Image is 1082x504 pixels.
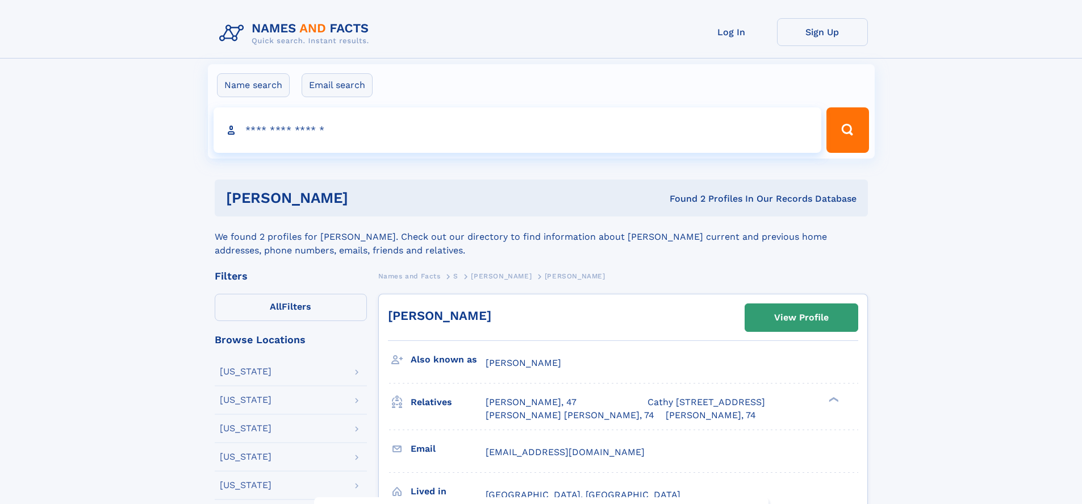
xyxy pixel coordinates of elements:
[215,18,378,49] img: Logo Names and Facts
[220,481,271,490] div: [US_STATE]
[215,294,367,321] label: Filters
[411,393,486,412] h3: Relatives
[388,309,491,323] a: [PERSON_NAME]
[453,272,458,280] span: S
[220,395,271,405] div: [US_STATE]
[214,107,822,153] input: search input
[486,447,645,457] span: [EMAIL_ADDRESS][DOMAIN_NAME]
[647,396,765,409] a: Cathy [STREET_ADDRESS]
[378,269,441,283] a: Names and Facts
[745,304,858,331] a: View Profile
[666,409,756,422] a: [PERSON_NAME], 74
[471,269,532,283] a: [PERSON_NAME]
[686,18,777,46] a: Log In
[509,193,857,205] div: Found 2 Profiles In Our Records Database
[220,452,271,461] div: [US_STATE]
[411,439,486,459] h3: Email
[774,305,829,331] div: View Profile
[411,482,486,501] h3: Lived in
[220,367,271,376] div: [US_STATE]
[471,272,532,280] span: [PERSON_NAME]
[220,424,271,433] div: [US_STATE]
[777,18,868,46] a: Sign Up
[411,350,486,369] h3: Also known as
[486,357,561,368] span: [PERSON_NAME]
[453,269,458,283] a: S
[486,489,680,500] span: [GEOGRAPHIC_DATA], [GEOGRAPHIC_DATA]
[215,271,367,281] div: Filters
[215,335,367,345] div: Browse Locations
[486,396,576,409] a: [PERSON_NAME], 47
[826,396,839,403] div: ❯
[826,107,868,153] button: Search Button
[486,409,654,422] a: [PERSON_NAME] [PERSON_NAME], 74
[302,73,373,97] label: Email search
[217,73,290,97] label: Name search
[226,191,509,205] h1: [PERSON_NAME]
[215,216,868,257] div: We found 2 profiles for [PERSON_NAME]. Check out our directory to find information about [PERSON_...
[545,272,605,280] span: [PERSON_NAME]
[270,301,282,312] span: All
